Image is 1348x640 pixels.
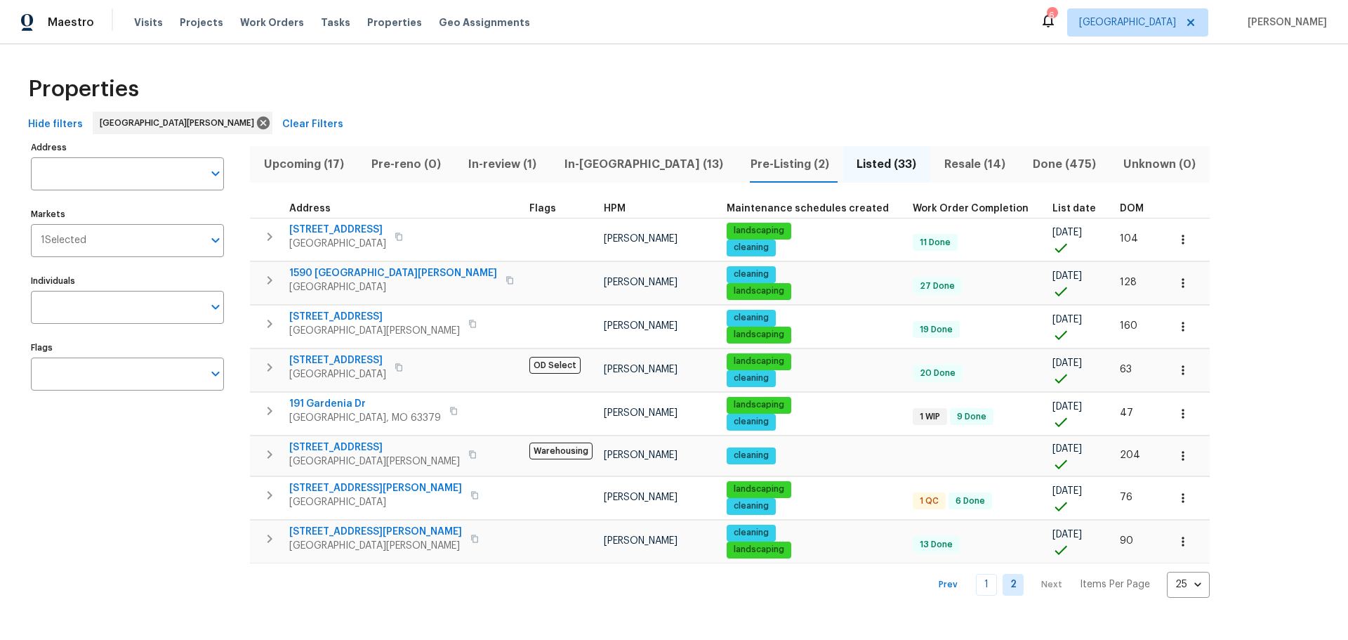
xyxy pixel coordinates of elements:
span: 27 Done [914,280,960,292]
span: [GEOGRAPHIC_DATA], MO 63379 [289,411,441,425]
div: [GEOGRAPHIC_DATA][PERSON_NAME] [93,112,272,134]
span: 76 [1120,492,1132,502]
span: 104 [1120,234,1138,244]
span: Flags [529,204,556,214]
span: [STREET_ADDRESS] [289,353,386,367]
span: 1 Selected [41,235,86,247]
span: cleaning [728,312,774,324]
a: Goto page 1 [976,574,997,596]
button: Prev [925,575,970,595]
span: [DATE] [1052,402,1082,412]
span: [DATE] [1052,358,1082,368]
label: Markets [31,210,224,218]
span: [GEOGRAPHIC_DATA][PERSON_NAME] [289,539,462,553]
span: Warehousing [529,443,593,459]
button: Open [206,297,225,317]
span: [PERSON_NAME] [604,321,678,331]
span: Properties [28,82,139,96]
label: Address [31,143,224,152]
span: landscaping [728,225,790,237]
span: Listed (33) [852,155,922,174]
span: landscaping [728,544,790,556]
button: Open [206,164,225,183]
span: 204 [1120,450,1140,460]
span: [GEOGRAPHIC_DATA][PERSON_NAME] [100,116,260,130]
span: Geo Assignments [439,15,530,30]
span: [STREET_ADDRESS][PERSON_NAME] [289,525,462,539]
span: Address [289,204,331,214]
span: 13 Done [914,539,958,551]
span: [GEOGRAPHIC_DATA] [289,367,386,381]
span: 1590 [GEOGRAPHIC_DATA][PERSON_NAME] [289,266,497,280]
span: [PERSON_NAME] [604,277,678,287]
span: [PERSON_NAME] [1242,15,1327,30]
span: [STREET_ADDRESS][PERSON_NAME] [289,481,462,495]
span: [PERSON_NAME] [604,234,678,244]
span: [STREET_ADDRESS] [289,223,386,237]
span: cleaning [728,372,774,384]
span: [GEOGRAPHIC_DATA] [1079,15,1176,30]
span: cleaning [728,268,774,280]
span: 19 Done [914,324,958,336]
span: landscaping [728,399,790,411]
span: Work Order Completion [913,204,1029,214]
span: landscaping [728,329,790,341]
span: 63 [1120,365,1132,374]
span: [DATE] [1052,530,1082,540]
span: [DATE] [1052,228,1082,237]
span: [PERSON_NAME] [604,450,678,460]
span: HPM [604,204,626,214]
span: [DATE] [1052,486,1082,496]
span: Clear Filters [282,116,343,133]
label: Individuals [31,277,224,285]
span: 6 Done [950,495,991,507]
span: [PERSON_NAME] [604,408,678,418]
span: Maintenance schedules created [727,204,889,214]
span: [PERSON_NAME] [604,492,678,502]
span: Projects [180,15,223,30]
button: Clear Filters [277,112,349,138]
span: [GEOGRAPHIC_DATA] [289,495,462,509]
span: 191 Gardenia Dr [289,397,441,411]
span: cleaning [728,500,774,512]
span: [GEOGRAPHIC_DATA] [289,280,497,294]
button: Open [206,364,225,384]
span: 90 [1120,536,1133,546]
span: List date [1052,204,1096,214]
span: landscaping [728,355,790,367]
span: DOM [1120,204,1144,214]
a: Goto page 2 [1003,574,1024,596]
button: Open [206,230,225,250]
span: Visits [134,15,163,30]
span: landscaping [728,285,790,297]
span: [PERSON_NAME] [604,365,678,374]
span: Maestro [48,15,94,30]
span: 20 Done [914,367,961,379]
span: Tasks [321,18,350,27]
span: [GEOGRAPHIC_DATA][PERSON_NAME] [289,455,460,469]
span: cleaning [728,450,774,462]
span: In-review (1) [463,155,542,174]
span: Hide filters [28,116,83,133]
span: 1 QC [914,495,944,507]
span: [STREET_ADDRESS] [289,440,460,455]
span: OD Select [529,357,581,374]
label: Flags [31,344,224,352]
p: Items Per Page [1080,577,1150,592]
span: Pre-Listing (2) [745,155,834,174]
span: 128 [1120,277,1137,287]
span: 11 Done [914,237,956,249]
span: Resale (14) [939,155,1010,174]
nav: Pagination Navigation [925,572,1210,598]
span: cleaning [728,242,774,254]
button: Hide filters [22,112,88,138]
div: 25 [1167,566,1210,603]
span: cleaning [728,416,774,428]
span: [DATE] [1052,315,1082,325]
span: Pre-reno (0) [366,155,446,174]
span: landscaping [728,483,790,495]
span: Properties [367,15,422,30]
span: [DATE] [1052,271,1082,281]
span: [STREET_ADDRESS] [289,310,460,324]
span: 9 Done [951,411,992,423]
